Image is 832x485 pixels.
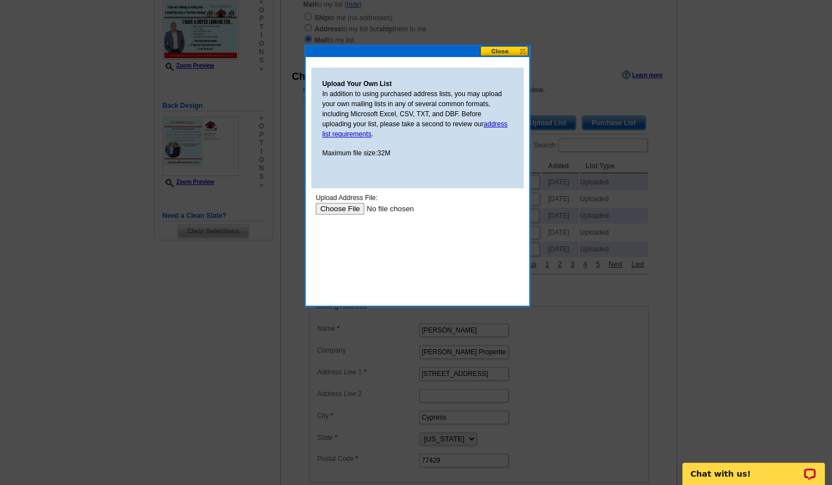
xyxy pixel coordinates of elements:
[675,450,832,485] iframe: LiveChat chat widget
[4,4,208,15] div: Upload Address File:
[377,149,390,157] span: 32M
[322,89,512,139] p: In addition to using purchased address lists, you may upload your own mailing lists in any of sev...
[322,80,392,88] strong: Upload Your Own List
[322,148,512,158] p: Maximum file size:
